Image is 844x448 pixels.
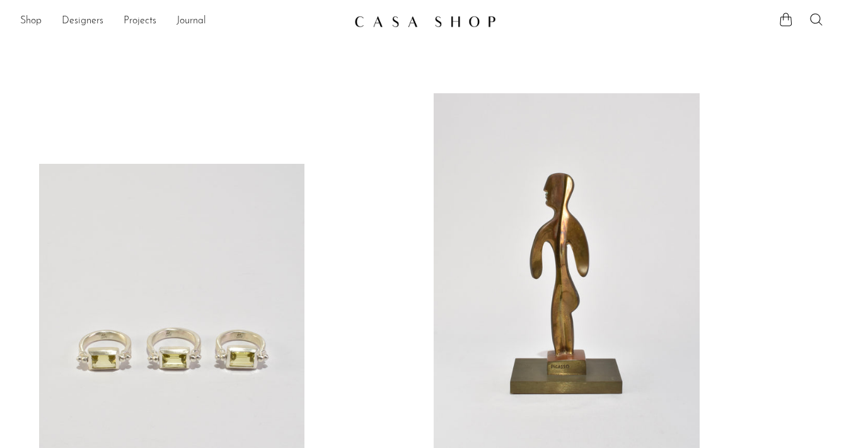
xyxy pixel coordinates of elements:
ul: NEW HEADER MENU [20,11,344,32]
a: Designers [62,13,103,30]
a: Projects [124,13,156,30]
nav: Desktop navigation [20,11,344,32]
a: Journal [176,13,206,30]
a: Shop [20,13,42,30]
